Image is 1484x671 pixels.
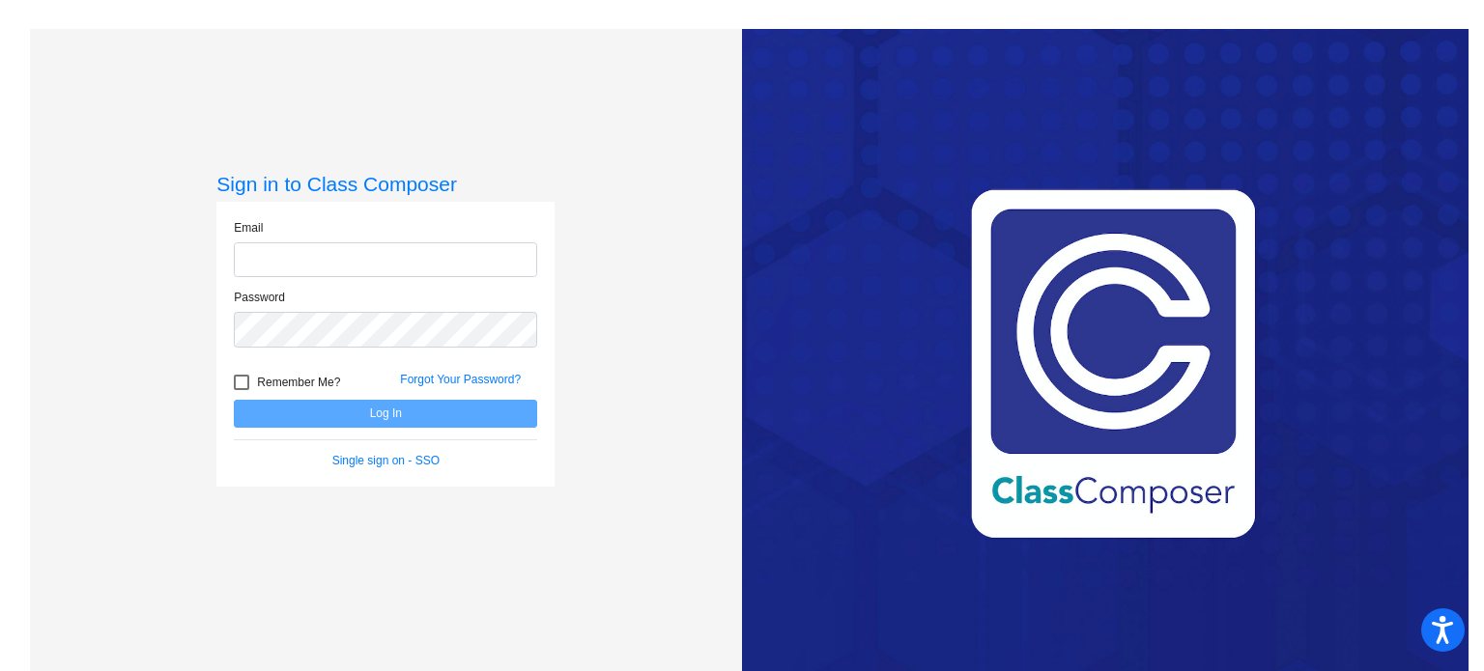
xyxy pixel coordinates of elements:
[257,371,340,394] span: Remember Me?
[400,373,521,386] a: Forgot Your Password?
[332,454,440,467] a: Single sign on - SSO
[216,172,555,196] h3: Sign in to Class Composer
[234,289,285,306] label: Password
[234,400,537,428] button: Log In
[234,219,263,237] label: Email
